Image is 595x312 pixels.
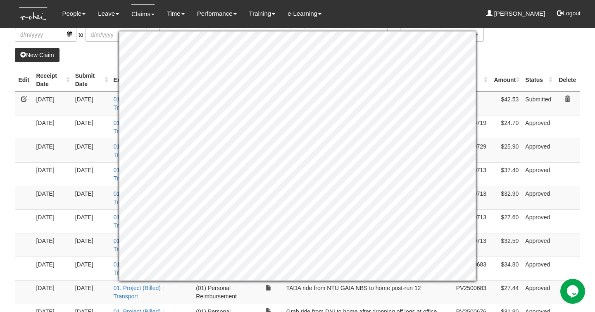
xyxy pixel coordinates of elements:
[522,68,555,92] th: Status : activate to sort column ascending
[72,162,110,186] td: [DATE]
[72,139,110,162] td: [DATE]
[490,91,522,115] td: $42.53
[72,257,110,280] td: [DATE]
[72,115,110,139] td: [DATE]
[490,257,522,280] td: $34.80
[309,31,377,39] div: -- All --
[522,91,555,115] td: Submitted
[405,31,474,39] div: -- All --
[490,68,522,92] th: Amount : activate to sort column ascending
[33,115,71,139] td: [DATE]
[15,68,33,92] th: Edit
[15,28,76,42] input: d/m/yyyy
[114,96,164,111] a: 01. Project (Billed) : Transport
[86,28,147,42] input: d/m/yyyy
[522,209,555,233] td: Approved
[490,280,522,304] td: $27.44
[114,214,164,229] a: 01. Project (Billed) : Transport
[33,257,71,280] td: [DATE]
[522,257,555,280] td: Approved
[490,115,522,139] td: $24.70
[560,279,587,304] iframe: chat widget
[486,4,545,23] a: [PERSON_NAME]
[33,162,71,186] td: [DATE]
[522,233,555,257] td: Approved
[72,233,110,257] td: [DATE]
[72,209,110,233] td: [DATE]
[33,91,71,115] td: [DATE]
[522,162,555,186] td: Approved
[33,139,71,162] td: [DATE]
[522,186,555,209] td: Approved
[193,280,255,304] td: (01) Personal Reimbursement
[551,3,586,23] button: Logout
[114,167,164,182] a: 01. Project (Billed) : Transport
[522,139,555,162] td: Approved
[114,143,164,158] a: 01. Project (Billed) : Transport
[490,162,522,186] td: $37.40
[33,186,71,209] td: [DATE]
[167,4,185,23] a: Time
[490,139,522,162] td: $25.90
[76,28,86,42] span: to
[72,186,110,209] td: [DATE]
[197,4,237,23] a: Performance
[72,68,110,92] th: Submit Date : activate to sort column ascending
[490,186,522,209] td: $32.90
[288,4,321,23] a: e-Learning
[15,48,59,62] a: New Claim
[131,4,155,24] a: Claims
[522,115,555,139] td: Approved
[453,280,490,304] td: PV2500683
[33,233,71,257] td: [DATE]
[522,280,555,304] td: Approved
[555,68,580,92] th: Delete
[114,285,164,300] a: 01. Project (Billed) : Transport
[72,91,110,115] td: [DATE]
[114,261,164,276] a: 01. Project (Billed) : Transport
[33,209,71,233] td: [DATE]
[165,31,281,39] div: -- All --
[114,190,164,205] a: 01. Project (Billed) : Transport
[98,4,119,23] a: Leave
[114,238,164,252] a: 01. Project (Billed) : Transport
[33,280,71,304] td: [DATE]
[62,4,86,23] a: People
[110,68,193,92] th: Expense Type : activate to sort column ascending
[114,120,164,134] a: 01. Project (Billed) : Transport
[283,280,453,304] td: TADA ride from NTU GAIA NBS to home post-run 12
[249,4,276,23] a: Training
[490,233,522,257] td: $32.50
[72,280,110,304] td: [DATE]
[33,68,71,92] th: Receipt Date : activate to sort column ascending
[490,209,522,233] td: $27.60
